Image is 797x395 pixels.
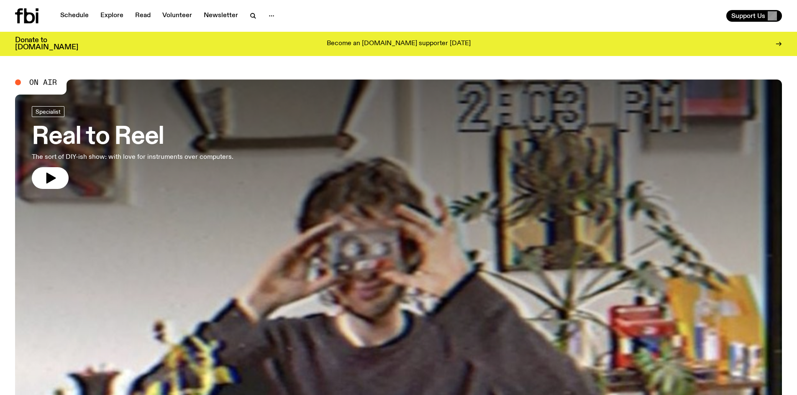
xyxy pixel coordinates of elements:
[15,37,78,51] h3: Donate to [DOMAIN_NAME]
[32,106,64,117] a: Specialist
[36,108,61,115] span: Specialist
[55,10,94,22] a: Schedule
[32,152,233,162] p: The sort of DIY-ish show: with love for instruments over computers.
[327,40,471,48] p: Become an [DOMAIN_NAME] supporter [DATE]
[157,10,197,22] a: Volunteer
[32,106,233,189] a: Real to ReelThe sort of DIY-ish show: with love for instruments over computers.
[130,10,156,22] a: Read
[726,10,782,22] button: Support Us
[95,10,128,22] a: Explore
[199,10,243,22] a: Newsletter
[32,125,233,149] h3: Real to Reel
[29,79,57,86] span: On Air
[731,12,765,20] span: Support Us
